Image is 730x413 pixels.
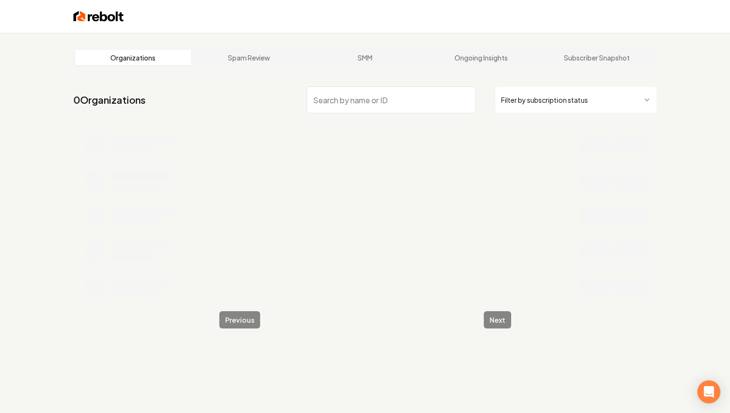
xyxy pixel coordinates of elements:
[73,10,124,23] img: Rebolt Logo
[73,93,145,107] a: 0Organizations
[75,50,191,65] a: Organizations
[423,50,539,65] a: Ongoing Insights
[307,50,423,65] a: SMM
[191,50,307,65] a: Spam Review
[697,380,720,403] div: Open Intercom Messenger
[307,86,476,113] input: Search by name or ID
[539,50,655,65] a: Subscriber Snapshot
